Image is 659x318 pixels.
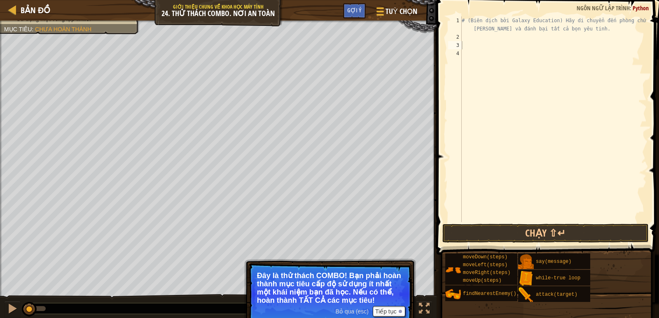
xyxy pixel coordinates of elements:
a: Bản đồ [16,5,50,16]
div: 3 [448,41,462,49]
span: attack(target) [536,292,577,297]
div: 4 [448,49,462,58]
div: 1 [448,16,462,33]
span: Bỏ qua (esc) [335,308,369,315]
button: Tuỳ chọn [370,3,422,23]
span: Python [633,4,649,12]
span: Gợi ý [347,6,362,14]
button: Bật tắt chế độ toàn màn hình [416,301,432,318]
p: Đây là thử thách COMBO! Bạn phải hoàn thành mục tiêu cấp độ sử dụng ít nhất một khái niệm bạn đã ... [257,272,403,304]
span: Mục tiêu [4,26,32,32]
img: portrait.png [518,287,534,303]
span: findNearestEnemy() [463,291,516,297]
span: while-true loop [536,275,580,281]
span: Bản đồ [21,5,50,16]
span: : [32,26,35,32]
span: moveUp(steps) [463,278,502,283]
button: Tiếp tục [373,306,405,317]
img: portrait.png [445,286,461,302]
span: Chưa hoàn thành [35,26,91,32]
span: say(message) [536,259,571,265]
span: Tuỳ chọn [386,6,417,17]
span: moveDown(steps) [463,254,507,260]
span: : [630,4,633,12]
div: 2 [448,33,462,41]
button: Ctrl + P: Pause [4,301,21,318]
span: moveLeft(steps) [463,262,507,268]
img: portrait.png [445,262,461,278]
span: Ngôn ngữ lập trình [577,4,630,12]
span: moveRight(steps) [463,270,510,276]
button: Chạy ⇧↵ [442,224,649,243]
img: portrait.png [518,254,534,270]
img: portrait.png [518,271,534,286]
